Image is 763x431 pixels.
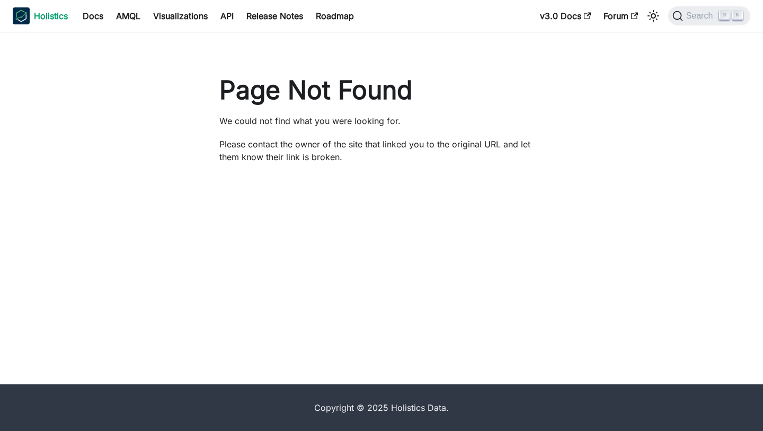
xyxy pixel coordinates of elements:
[76,7,110,24] a: Docs
[732,11,743,20] kbd: K
[309,7,360,24] a: Roadmap
[13,7,68,24] a: HolisticsHolistics
[683,11,720,21] span: Search
[645,7,662,24] button: Switch between dark and light mode (currently light mode)
[214,7,240,24] a: API
[219,74,544,106] h1: Page Not Found
[219,115,544,127] p: We could not find what you were looking for.
[147,7,214,24] a: Visualizations
[110,7,147,24] a: AMQL
[45,401,718,414] div: Copyright © 2025 Holistics Data.
[219,138,544,163] p: Please contact the owner of the site that linked you to the original URL and let them know their ...
[668,6,750,25] button: Search (Command+K)
[534,7,597,24] a: v3.0 Docs
[13,7,30,24] img: Holistics
[240,7,309,24] a: Release Notes
[719,11,730,20] kbd: ⌘
[34,10,68,22] b: Holistics
[597,7,644,24] a: Forum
